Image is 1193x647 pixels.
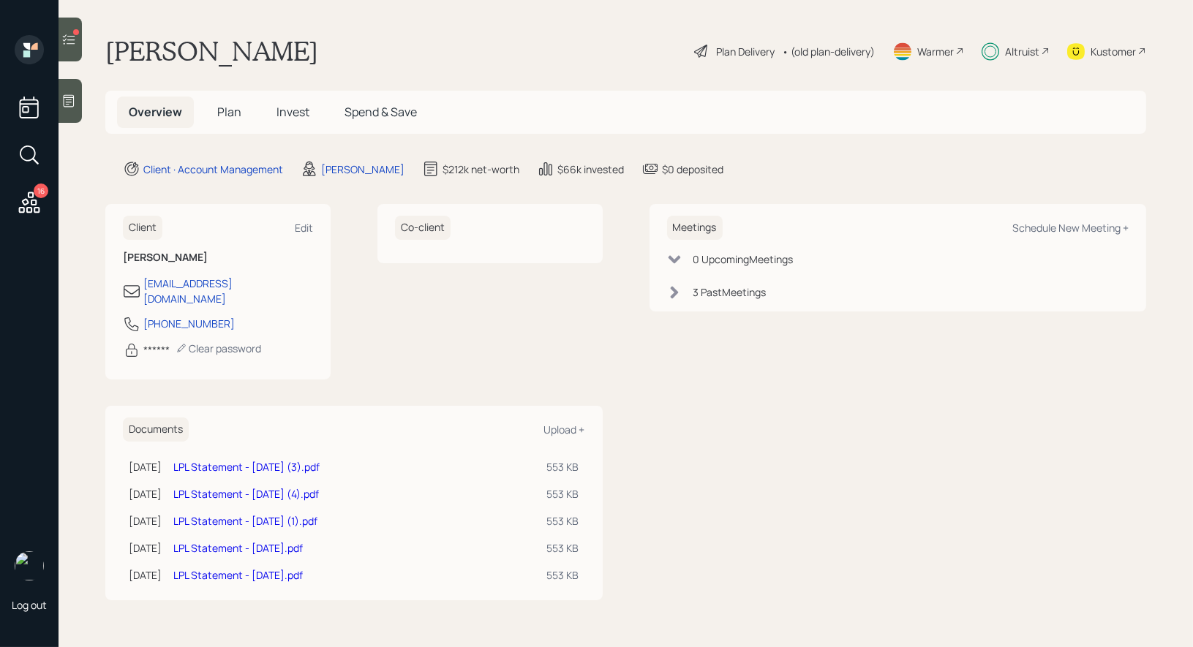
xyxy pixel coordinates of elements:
[123,216,162,240] h6: Client
[544,423,585,436] div: Upload +
[123,251,313,264] h6: [PERSON_NAME]
[12,598,47,612] div: Log out
[443,162,519,177] div: $212k net-worth
[547,540,579,556] div: 553 KB
[123,417,189,442] h6: Documents
[547,486,579,502] div: 553 KB
[693,251,794,267] div: 0 Upcoming Meeting s
[34,183,48,198] div: 16
[129,486,162,502] div: [DATE]
[129,567,162,583] div: [DATE]
[345,104,417,120] span: Spend & Save
[782,44,875,59] div: • (old plan-delivery)
[321,162,404,177] div: [PERSON_NAME]
[395,216,451,240] h6: Co-client
[173,541,303,555] a: LPL Statement - [DATE].pdf
[716,44,775,59] div: Plan Delivery
[547,513,579,529] div: 553 KB
[693,284,767,300] div: 3 Past Meeting s
[173,514,317,528] a: LPL Statement - [DATE] (1).pdf
[173,487,319,501] a: LPL Statement - [DATE] (4).pdf
[143,162,283,177] div: Client · Account Management
[105,35,318,67] h1: [PERSON_NAME]
[173,460,320,474] a: LPL Statement - [DATE] (3).pdf
[276,104,309,120] span: Invest
[1091,44,1136,59] div: Kustomer
[129,104,182,120] span: Overview
[129,513,162,529] div: [DATE]
[547,459,579,474] div: 553 KB
[143,276,313,306] div: [EMAIL_ADDRESS][DOMAIN_NAME]
[667,216,723,240] h6: Meetings
[15,551,44,580] img: treva-nostdahl-headshot.png
[1012,221,1129,235] div: Schedule New Meeting +
[917,44,954,59] div: Warmer
[295,221,313,235] div: Edit
[129,459,162,474] div: [DATE]
[129,540,162,556] div: [DATE]
[176,341,261,355] div: Clear password
[547,567,579,583] div: 553 KB
[662,162,723,177] div: $0 deposited
[173,568,303,582] a: LPL Statement - [DATE].pdf
[143,316,235,331] div: [PHONE_NUMBER]
[1005,44,1039,59] div: Altruist
[217,104,241,120] span: Plan
[557,162,624,177] div: $66k invested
